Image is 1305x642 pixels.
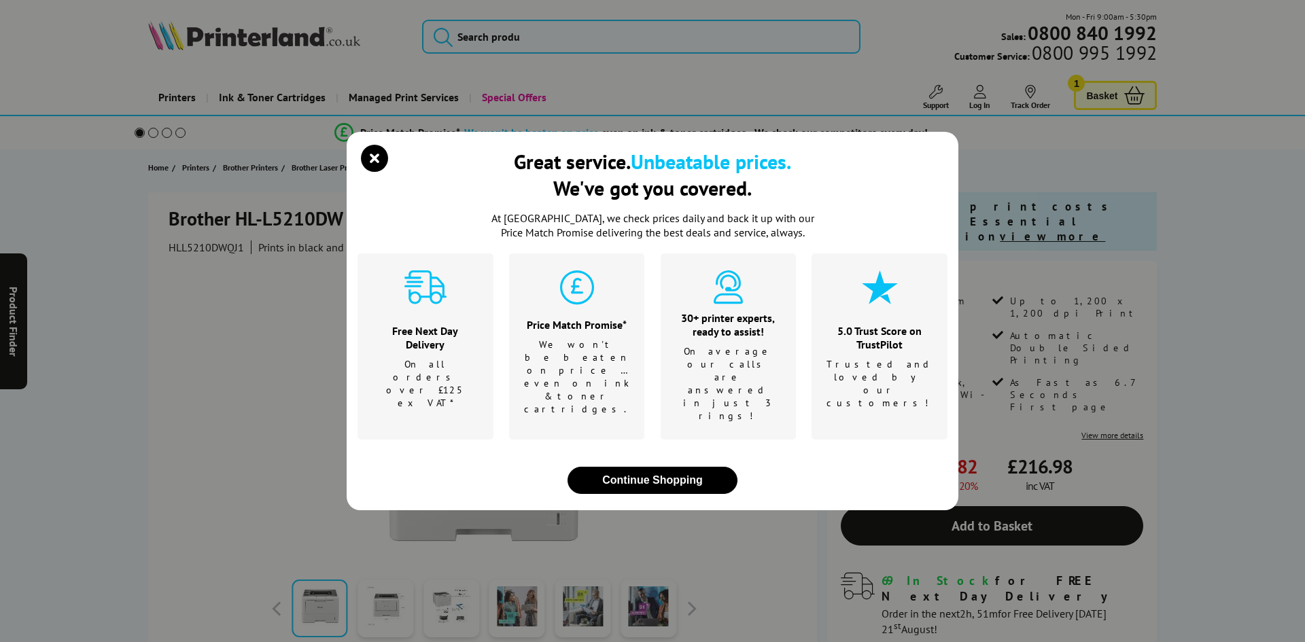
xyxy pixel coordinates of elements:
p: At [GEOGRAPHIC_DATA], we check prices daily and back it up with our Price Match Promise deliverin... [483,211,822,240]
p: Trusted and loved by our customers! [826,358,933,410]
button: close modal [568,467,737,494]
div: 5.0 Trust Score on TrustPilot [826,324,933,351]
div: Great service. We've got you covered. [514,148,791,201]
p: On average our calls are answered in just 3 rings! [678,345,780,423]
p: We won't be beaten on price …even on ink & toner cartridges. [524,338,630,416]
div: 30+ printer experts, ready to assist! [678,311,780,338]
button: close modal [364,148,385,168]
p: On all orders over £125 ex VAT* [375,358,476,410]
b: Unbeatable prices. [631,148,791,175]
div: Price Match Promise* [524,318,630,332]
div: Free Next Day Delivery [375,324,476,351]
